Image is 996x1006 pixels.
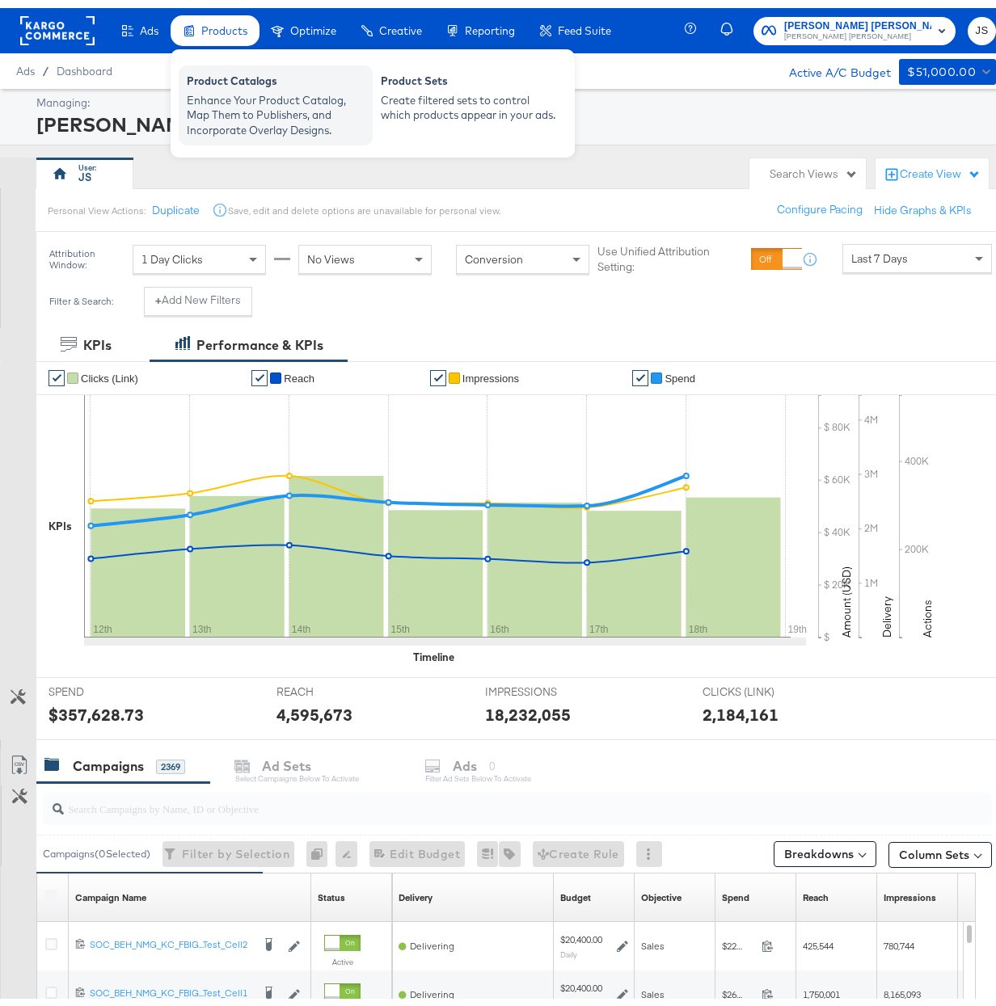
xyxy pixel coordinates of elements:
a: The total amount spent to date. [722,883,749,896]
div: $20,400.00 [560,925,602,938]
div: Status [318,883,345,896]
span: CLICKS (LINK) [703,676,824,692]
span: Creative [379,16,422,29]
div: $51,000.00 [907,54,976,74]
sub: Daily [560,941,577,951]
span: 1 Day Clicks [141,244,203,259]
span: Delivering [410,932,454,944]
a: SOC_BEH_NMG_KC_FBIG...Test_Cell1 [90,979,251,995]
div: JS [78,162,91,177]
span: 1,750,001 [803,980,840,992]
span: Feed Suite [558,16,611,29]
span: / [35,57,57,69]
span: Sales [641,980,665,992]
span: Last 7 Days [851,243,908,258]
div: 18,232,055 [485,695,571,718]
button: Duplicate [152,195,200,210]
a: ✔ [430,362,446,378]
a: SOC_BEH_NMG_KC_FBIG...Test_Cell2 [90,930,251,946]
div: Attribution Window: [49,240,124,263]
div: Spend [722,883,749,896]
button: Hide Graphs & KPIs [874,195,972,210]
span: SPEND [49,676,170,692]
sub: Daily [560,990,577,1000]
span: No Views [307,244,355,259]
a: Your campaign name. [75,883,146,896]
span: REACH [276,676,398,692]
div: Campaigns ( 0 Selected) [43,839,150,853]
span: Reach [284,364,314,377]
button: Column Sets [888,834,992,860]
a: Reflects the ability of your Ad Campaign to achieve delivery based on ad states, schedule and bud... [399,883,433,896]
div: KPIs [49,511,72,526]
span: Spend [665,364,695,377]
span: $22,349.26 [722,932,755,944]
span: Conversion [465,244,523,259]
div: SOC_BEH_NMG_KC_FBIG...Test_Cell2 [90,930,251,943]
span: Optimize [290,16,336,29]
div: SOC_BEH_NMG_KC_FBIG...Test_Cell1 [90,979,251,991]
div: Timeline [413,642,454,657]
a: Dashboard [57,57,112,69]
span: [PERSON_NAME] [PERSON_NAME] (Kargo) [784,10,931,27]
div: Personal View Actions: [48,196,146,209]
span: Clicks (Link) [81,364,138,377]
div: KPIs [83,328,112,347]
span: $267,267.86 [722,980,755,992]
div: 0 [306,833,336,859]
div: 2369 [156,751,185,766]
span: Impressions [462,364,519,377]
span: Sales [641,932,665,944]
label: Active [324,949,361,959]
button: Breakdowns [774,833,876,859]
span: JS [974,14,990,32]
span: Ads [140,16,158,29]
div: 2,184,161 [703,695,779,718]
a: The number of people your ad was served to. [803,883,829,896]
div: $20,400.00 [560,974,602,987]
a: Shows the current state of your Ad Campaign. [318,883,345,896]
div: Search Views [770,158,858,174]
a: The maximum amount you're willing to spend on your ads, on average each day or over the lifetime ... [560,883,591,896]
div: $357,628.73 [49,695,144,718]
div: [PERSON_NAME] [PERSON_NAME] (Kargo) [36,103,992,130]
div: Objective [641,883,682,896]
text: Amount (USD) [839,558,854,629]
div: Create View [900,158,981,175]
label: Use Unified Attribution Setting: [597,236,745,266]
div: Campaigns [73,749,144,768]
div: 4,595,673 [276,695,352,718]
span: Ads [16,57,35,69]
span: [PERSON_NAME] [PERSON_NAME] [784,23,931,36]
text: Delivery [880,588,894,629]
div: Campaign Name [75,883,146,896]
a: ✔ [632,362,648,378]
div: Budget [560,883,591,896]
input: Search Campaigns by Name, ID or Objective [64,778,909,810]
div: Impressions [884,883,936,896]
a: ✔ [251,362,268,378]
span: Delivering [410,980,454,992]
span: 780,744 [884,932,914,944]
span: Products [201,16,247,29]
span: IMPRESSIONS [485,676,606,692]
div: Active A/C Budget [772,51,891,75]
span: Reporting [465,16,515,29]
button: +Add New Filters [144,279,252,308]
div: Filter & Search: [49,288,114,299]
span: 8,165,093 [884,980,921,992]
button: JS [968,9,996,37]
text: Actions [920,591,935,629]
button: [PERSON_NAME] [PERSON_NAME] (Kargo)[PERSON_NAME] [PERSON_NAME] [753,9,956,37]
div: Managing: [36,87,992,103]
div: Performance & KPIs [196,328,323,347]
a: ✔ [49,362,65,378]
span: 425,544 [803,932,834,944]
a: The number of times your ad was served. On mobile apps an ad is counted as served the first time ... [884,883,936,896]
a: Your campaign's objective. [641,883,682,896]
div: Reach [803,883,829,896]
div: Save, edit and delete options are unavailable for personal view. [228,196,500,209]
button: $51,000.00 [899,51,996,77]
button: Configure Pacing [766,187,874,217]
